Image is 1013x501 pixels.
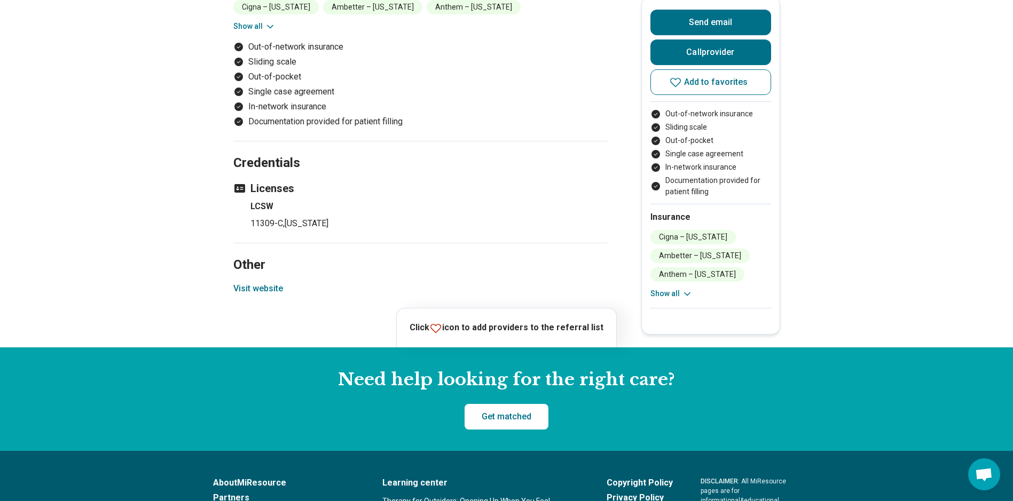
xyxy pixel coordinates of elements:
[650,10,771,35] button: Send email
[233,129,607,172] h2: Credentials
[465,404,548,430] a: Get matched
[233,100,607,113] li: In-network insurance
[233,181,607,196] h3: Licenses
[650,267,744,282] li: Anthem – [US_STATE]
[233,85,607,98] li: Single case agreement
[701,478,738,485] span: DISCLAIMER
[650,211,771,224] h2: Insurance
[650,122,771,133] li: Sliding scale
[650,108,771,120] li: Out-of-network insurance
[233,41,607,53] li: Out-of-network insurance
[650,162,771,173] li: In-network insurance
[650,135,771,146] li: Out-of-pocket
[233,41,607,128] ul: Payment options
[650,69,771,95] button: Add to favorites
[233,70,607,83] li: Out-of-pocket
[250,217,607,230] p: 11309-C
[650,108,771,197] ul: Payment options
[213,476,355,489] a: AboutMiResource
[283,218,328,228] span: , [US_STATE]
[410,321,603,335] p: Click icon to add providers to the referral list
[233,21,276,32] button: Show all
[650,175,771,197] li: Documentation provided for patient filling
[650,230,736,244] li: Cigna – [US_STATE]
[233,282,283,295] button: Visit website
[968,458,1000,490] div: Open chat
[650,249,750,263] li: Ambetter – [US_STATE]
[684,78,748,86] span: Add to favorites
[650,148,771,160] li: Single case agreement
[382,476,579,489] a: Learning center
[650,288,693,299] button: Show all
[233,115,607,128] li: Documentation provided for patient filling
[233,230,607,274] h2: Other
[650,39,771,65] button: Callprovider
[250,200,607,213] h4: LCSW
[233,55,607,68] li: Sliding scale
[9,369,1004,391] h2: Need help looking for the right care?
[607,476,673,489] a: Copyright Policy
